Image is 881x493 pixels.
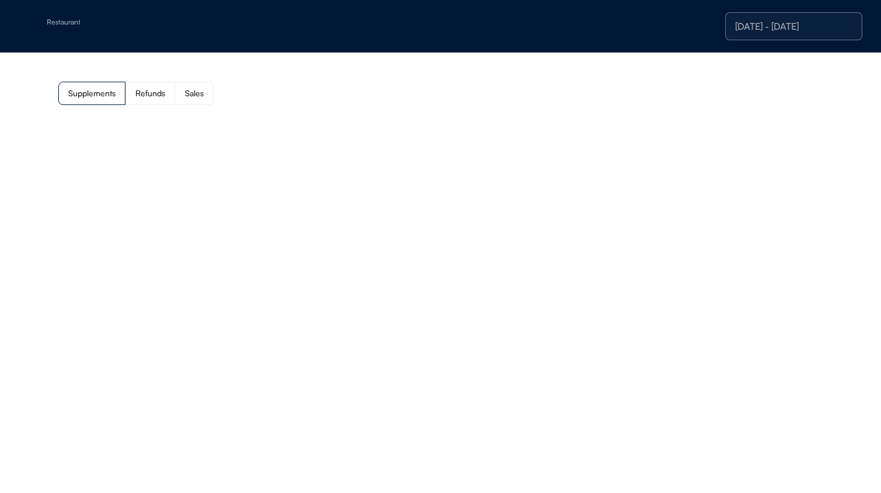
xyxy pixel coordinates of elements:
div: Sales [185,89,204,97]
div: [DATE] - [DATE] [735,22,852,31]
img: yH5BAEAAAAALAAAAAABAAEAAAIBRAA7 [23,17,42,36]
div: Supplements [68,89,116,97]
div: Restaurant [47,19,194,26]
div: Refunds [135,89,165,97]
